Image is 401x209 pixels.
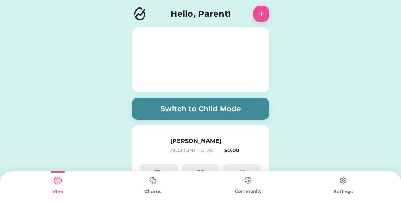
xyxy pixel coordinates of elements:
h4: Hello, Parent! [170,7,231,20]
h6: [PERSON_NAME] [170,137,242,145]
img: yH5BAEAAAAALAAAAAABAAEAAAIBRAA7 [140,134,163,157]
button: + [253,6,269,22]
div: Kids [10,188,105,195]
div: Chores [105,188,200,195]
div: $0.00 [224,147,261,154]
img: interface-favorite-heart--reward-social-rating-media-heart-it-like-favorite-love.svg [196,170,205,178]
img: type%3Dchores%2C%20state%3Ddefault.svg [241,173,255,187]
img: yH5BAEAAAAALAAAAAABAAEAAAIBRAA7 [151,30,251,90]
button: Switch to Child Mode [132,98,269,120]
div: Settings [296,188,391,195]
img: type%3Dkids%2C%20state%3Dselected.svg [51,173,65,188]
div: ACCOUNT TOTAL [170,147,221,154]
img: programming-module-puzzle-1--code-puzzle-module-programming-plugin-piece.svg [155,170,163,178]
div: Community [201,188,296,194]
img: type%3Dchores%2C%20state%3Ddefault.svg [336,173,350,188]
img: type%3Dchores%2C%20state%3Ddefault.svg [146,173,160,187]
img: money-cash-dollar-coin--accounting-billing-payment-cash-coin-currency-money-finance.svg [238,170,246,178]
img: Logo.svg [132,6,148,22]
